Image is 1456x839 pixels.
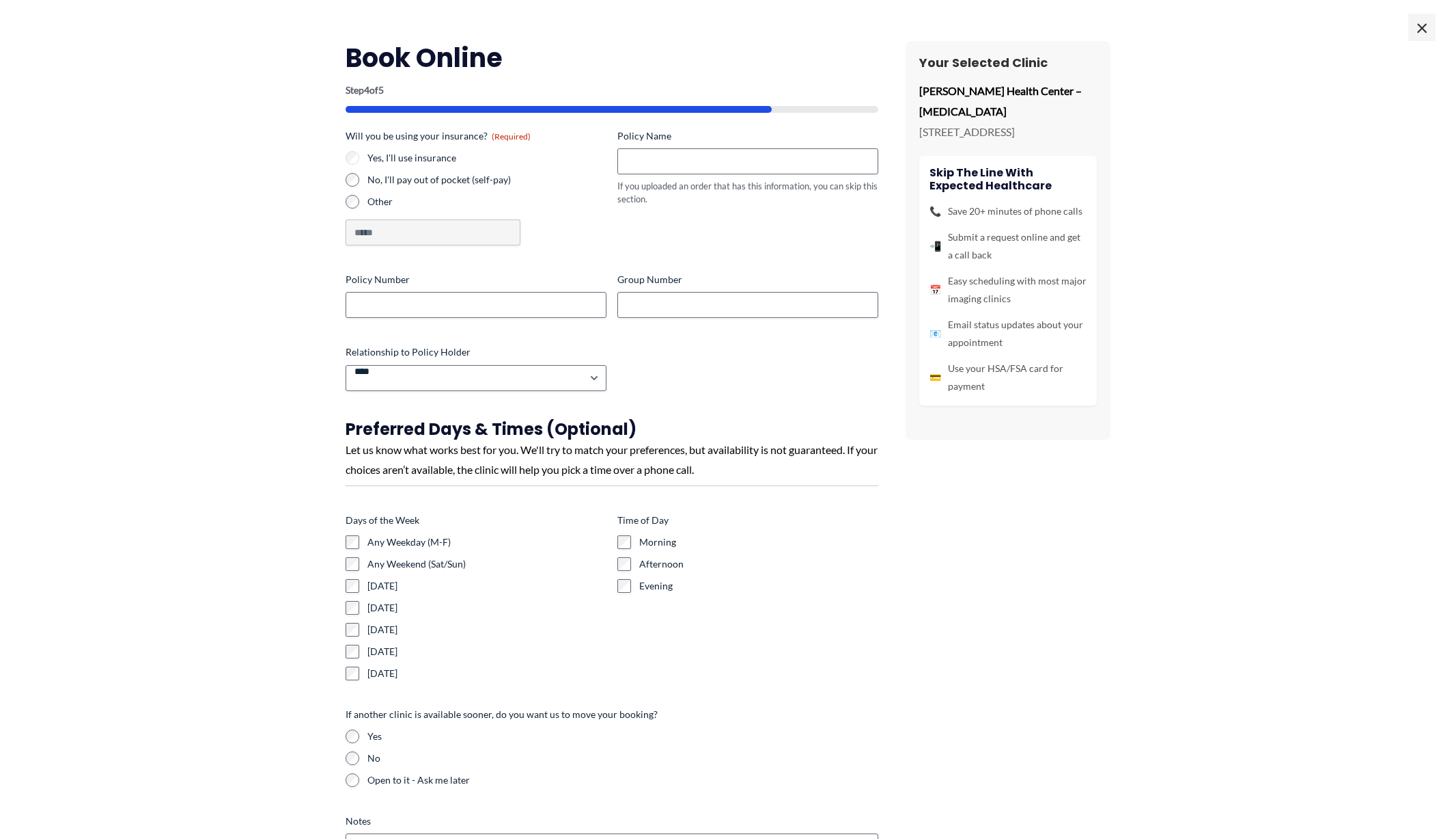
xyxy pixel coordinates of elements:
[367,623,606,637] label: [DATE]
[367,645,606,658] label: [DATE]
[929,272,1087,308] li: Easy scheduling with most major imaging clinics
[367,535,606,549] label: Any Weekday (M-F)
[346,418,878,440] h3: Preferred Days & Times (Optional)
[929,325,941,343] span: 📧
[617,273,878,287] label: Group Number
[929,166,1087,192] h4: Skip the line with Expected Healthcare
[346,129,531,143] legend: Will you be using your insurance?
[346,708,658,721] legend: If another clinic is available sooner, do you want us to move your booking?
[367,557,606,571] label: Any Weekend (Sat/Sun)
[367,751,878,765] label: No
[492,131,531,142] span: (Required)
[929,202,941,220] span: 📞
[639,557,878,571] label: Afternoon
[346,440,878,480] div: Let us know what works best for you. We'll try to match your preferences, but availability is not...
[367,173,606,187] label: No, I'll pay out of pocket (self-pay)
[346,345,606,359] label: Relationship to Policy Holder
[346,273,606,287] label: Policy Number
[617,180,878,205] div: If you uploaded an order that has this information, you can skip this section.
[617,129,878,143] label: Policy Name
[367,601,606,615] label: [DATE]
[346,514,419,527] legend: Days of the Week
[929,281,941,299] span: 📅
[367,579,606,593] label: [DATE]
[919,55,1097,70] h3: Your Selected Clinic
[346,814,878,828] label: Notes
[929,202,1087,220] li: Save 20+ minutes of phone calls
[364,84,369,96] span: 4
[1408,14,1436,41] span: ×
[929,228,1087,264] li: Submit a request online and get a call back
[367,151,606,165] label: Yes, I'll use insurance
[346,41,878,75] h2: Book Online
[919,81,1097,121] p: [PERSON_NAME] Health Center – [MEDICAL_DATA]
[367,730,878,743] label: Yes
[346,85,878,95] p: Step of
[367,667,606,680] label: [DATE]
[639,535,878,549] label: Morning
[929,369,941,386] span: 💳
[346,219,520,245] input: Other Choice, please specify
[639,579,878,593] label: Evening
[367,195,606,209] label: Other
[367,773,878,787] label: Open to it - Ask me later
[929,360,1087,395] li: Use your HSA/FSA card for payment
[378,84,384,96] span: 5
[929,237,941,255] span: 📲
[919,122,1097,142] p: [STREET_ADDRESS]
[929,316,1087,351] li: Email status updates about your appointment
[617,514,669,527] legend: Time of Day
